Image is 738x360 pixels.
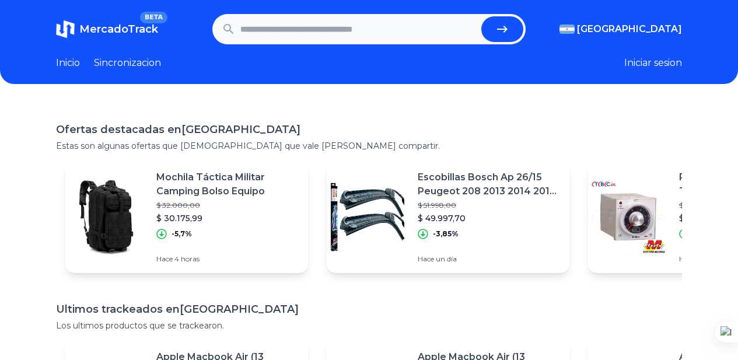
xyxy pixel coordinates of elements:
a: Inicio [56,56,80,70]
button: Iniciar sesion [624,56,682,70]
p: Estas son algunas ofertas que [DEMOGRAPHIC_DATA] que vale [PERSON_NAME] compartir. [56,140,682,152]
a: Featured imageMochila Táctica Militar Camping Bolso Equipo$ 32.000,00$ 30.175,99-5,7%Hace 4 horas [65,161,308,273]
span: MercadoTrack [79,23,158,36]
h1: Ultimos trackeados en [GEOGRAPHIC_DATA] [56,301,682,317]
img: Featured image [65,176,147,258]
img: MercadoTrack [56,20,75,39]
span: [GEOGRAPHIC_DATA] [577,22,682,36]
p: -3,85% [433,229,459,239]
span: BETA [140,12,167,23]
p: Hace 4 horas [156,254,299,264]
img: Featured image [327,176,408,258]
a: Featured imageEscobillas Bosch Ap 26/15 Peugeot 208 2013 2014 2015 2016$ 51.998,00$ 49.997,70-3,8... [327,161,569,273]
a: MercadoTrackBETA [56,20,158,39]
img: Featured image [588,176,670,258]
img: Argentina [559,25,575,34]
p: $ 51.998,00 [418,201,560,210]
p: Escobillas Bosch Ap 26/15 Peugeot 208 2013 2014 2015 2016 [418,170,560,198]
p: Los ultimos productos que se trackearon. [56,320,682,331]
p: $ 49.997,70 [418,212,560,224]
p: -5,7% [172,229,192,239]
a: Sincronizacion [94,56,161,70]
button: [GEOGRAPHIC_DATA] [559,22,682,36]
h1: Ofertas destacadas en [GEOGRAPHIC_DATA] [56,121,682,138]
p: Mochila Táctica Militar Camping Bolso Equipo [156,170,299,198]
p: $ 32.000,00 [156,201,299,210]
p: $ 30.175,99 [156,212,299,224]
p: Hace un día [418,254,560,264]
